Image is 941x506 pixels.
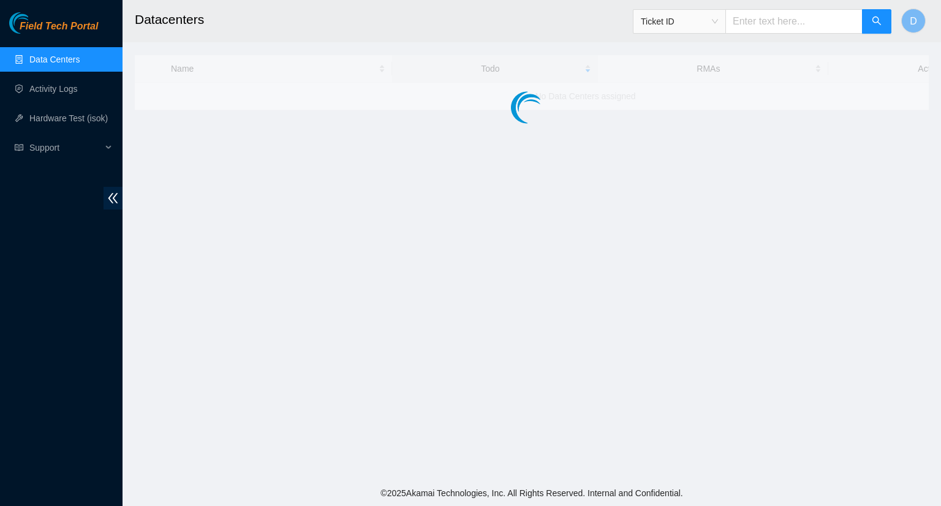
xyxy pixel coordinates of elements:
span: read [15,143,23,152]
span: Ticket ID [641,12,718,31]
a: Hardware Test (isok) [29,113,108,123]
img: Akamai Technologies [9,12,62,34]
a: Activity Logs [29,84,78,94]
span: double-left [104,187,123,210]
button: search [862,9,891,34]
a: Data Centers [29,55,80,64]
a: Akamai TechnologiesField Tech Portal [9,22,98,38]
span: D [910,13,917,29]
footer: © 2025 Akamai Technologies, Inc. All Rights Reserved. Internal and Confidential. [123,480,941,506]
button: D [901,9,926,33]
span: search [872,16,882,28]
span: Support [29,135,102,160]
span: Field Tech Portal [20,21,98,32]
input: Enter text here... [725,9,863,34]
